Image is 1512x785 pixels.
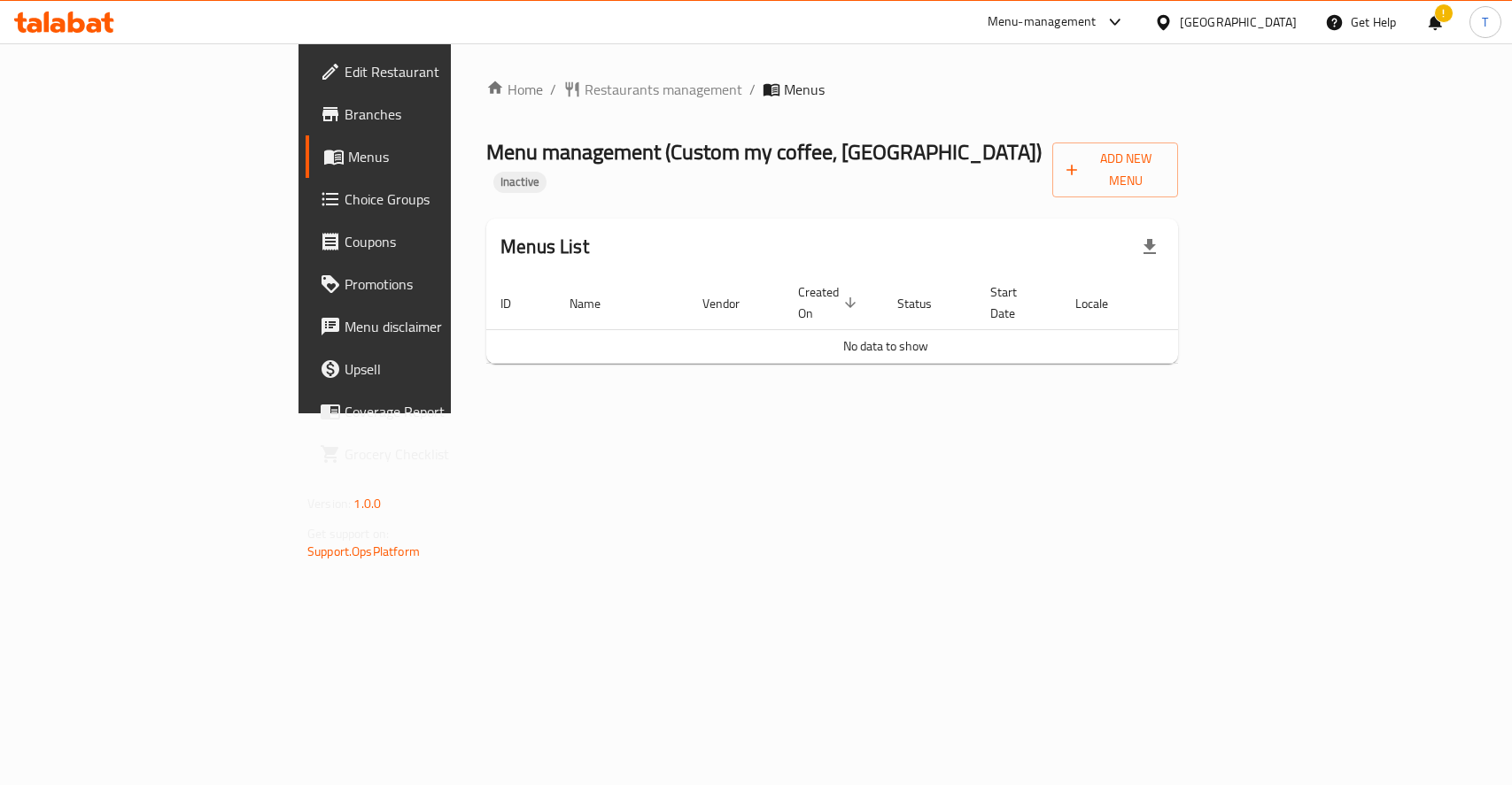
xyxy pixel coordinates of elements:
span: Promotions [345,273,537,295]
span: Menus [784,79,825,100]
span: Created On [798,281,862,324]
span: Edit Restaurant [345,61,537,82]
table: enhanced table [486,276,1285,364]
a: Restaurants management [563,79,742,100]
span: Restaurants management [585,79,742,100]
span: Choice Groups [345,189,537,210]
span: Get support on: [307,522,389,545]
span: Vendor [702,293,763,314]
li: / [550,79,556,100]
div: [GEOGRAPHIC_DATA] [1180,12,1297,32]
span: Coverage Report [345,401,537,422]
a: Menu disclaimer [306,305,551,348]
span: Menu disclaimer [345,316,537,337]
a: Edit Restaurant [306,50,551,93]
span: Version: [307,492,351,515]
a: Menus [306,135,551,178]
span: 1.0.0 [353,492,381,515]
a: Branches [306,93,551,135]
button: Add New Menu [1052,142,1178,197]
a: Coverage Report [306,390,551,433]
a: Grocery Checklist [306,433,551,475]
span: Menus [348,146,537,167]
a: Promotions [306,263,551,305]
span: Add New Menu [1066,148,1164,192]
a: Coupons [306,220,551,263]
span: No data to show [843,335,928,358]
a: Support.OpsPlatform [307,540,420,563]
h2: Menus List [500,234,589,260]
th: Actions [1152,276,1285,330]
div: Menu-management [988,12,1097,33]
span: Name [570,293,624,314]
a: Choice Groups [306,178,551,220]
span: Upsell [345,358,537,380]
div: Export file [1128,226,1171,268]
span: T [1482,12,1488,32]
span: Start Date [990,281,1040,324]
span: Grocery Checklist [345,443,537,465]
span: Coupons [345,231,537,252]
span: Status [897,293,955,314]
span: Locale [1075,293,1131,314]
li: / [749,79,756,100]
span: ID [500,293,534,314]
span: Branches [345,104,537,125]
a: Upsell [306,348,551,390]
span: Menu management ( Custom my coffee, [GEOGRAPHIC_DATA] ) [486,132,1042,172]
nav: breadcrumb [486,79,1178,100]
